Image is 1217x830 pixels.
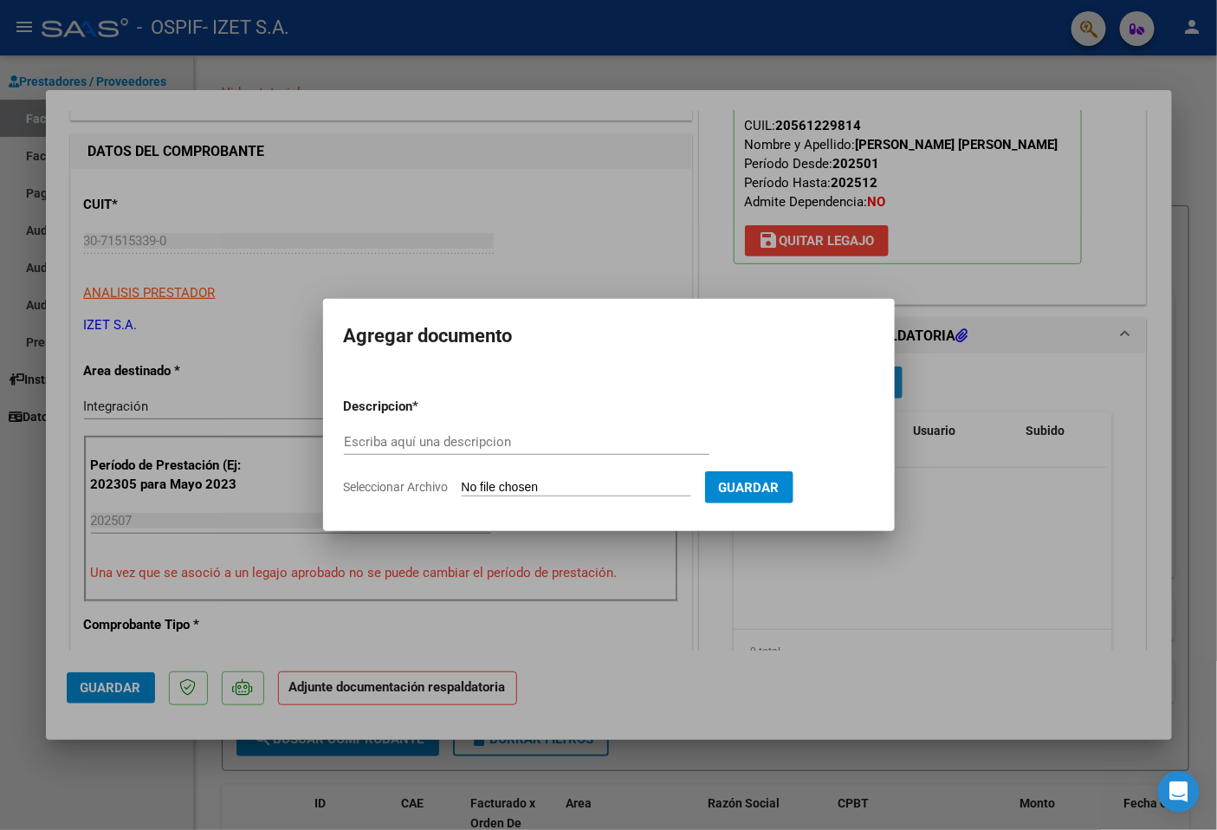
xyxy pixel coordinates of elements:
span: Seleccionar Archivo [344,480,449,494]
div: Open Intercom Messenger [1158,771,1200,813]
p: Descripcion [344,397,503,417]
h2: Agregar documento [344,320,874,353]
span: Guardar [719,480,780,496]
button: Guardar [705,471,793,503]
